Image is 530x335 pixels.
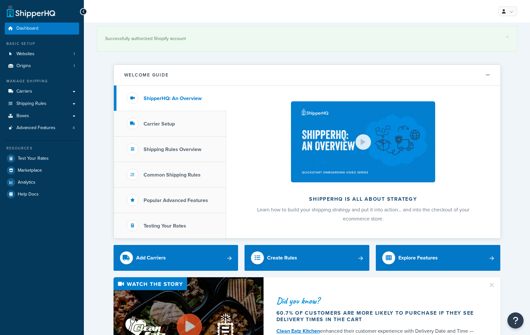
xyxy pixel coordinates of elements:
div: Basic Setup [5,41,79,46]
h3: Testing Your Rates [144,223,186,229]
a: Explore Features [376,245,501,271]
span: Origins [16,63,31,69]
div: Explore Features [398,253,438,262]
span: Learn how to build your shipping strategy and put it into action… and into the checkout of your e... [257,206,469,222]
h3: Popular Advanced Features [144,198,208,203]
span: Help Docs [18,192,39,197]
span: 1 [74,63,75,69]
a: Help Docs [5,188,79,200]
img: ShipperHQ is all about strategy [291,101,435,182]
div: Create Rules [267,253,297,262]
h3: Carrier Setup [144,121,175,127]
div: Did you know? [276,296,480,305]
span: Carriers [16,89,32,94]
div: Add Carriers [136,253,166,262]
a: × [506,34,509,39]
div: 60.7% of customers are more likely to purchase if they see delivery times in the cart [276,310,480,323]
li: Origins [5,60,79,72]
span: Analytics [18,180,35,185]
a: Shipping Rules [5,98,79,110]
span: Shipping Rules [16,101,46,107]
a: Carriers [5,86,79,97]
span: Boxes [16,113,29,119]
span: Marketplace [18,168,42,173]
a: Marketplace [5,165,79,176]
a: Clean Eatz Kitchen [276,327,320,335]
h2: Welcome Guide [124,73,169,77]
h3: Common Shipping Rules [144,172,201,178]
a: Create Rules [245,245,369,271]
li: Websites [5,48,79,60]
a: Add Carriers [114,245,238,271]
span: Advanced Features [16,125,55,131]
h3: Shipping Rules Overview [144,147,201,152]
div: Resources [5,146,79,151]
a: Dashboard [5,23,79,35]
a: Analytics [5,177,79,188]
a: Origins1 [5,60,79,72]
h3: ShipperHQ: An Overview [144,96,202,101]
a: Boxes [5,110,79,122]
div: Manage Shipping [5,78,79,84]
span: Test Your Rates [18,156,49,161]
span: Websites [16,51,35,57]
a: Test Your Rates [5,153,79,164]
a: Advanced Features4 [5,122,79,134]
h2: ShipperHQ is all about strategy [243,196,483,202]
span: Dashboard [16,26,38,31]
span: 1 [74,51,75,57]
span: 4 [73,125,75,131]
li: Advanced Features [5,122,79,134]
button: Open Resource Center [507,312,524,329]
div: Successfully authorized Shopify account [105,34,509,43]
button: Welcome Guide [114,65,500,86]
a: Websites1 [5,48,79,60]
